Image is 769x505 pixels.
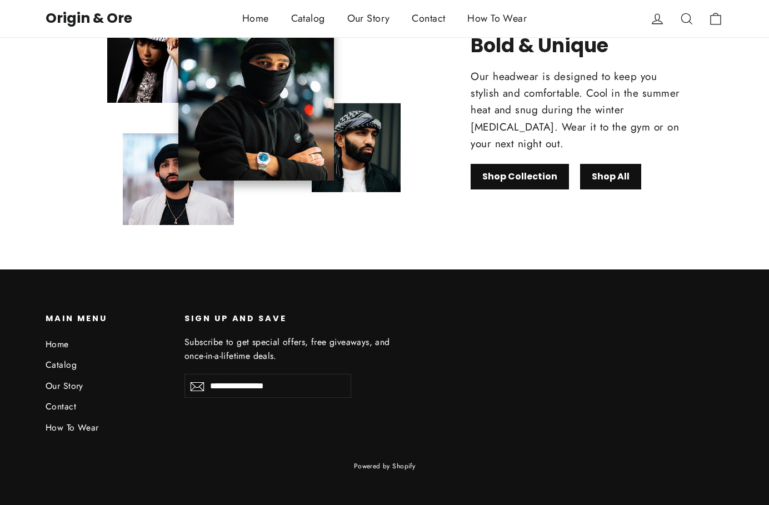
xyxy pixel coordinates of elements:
[184,314,397,324] h2: Sign up and save
[312,103,401,192] img: Best-Selling Premium Shemaghs
[471,164,569,190] a: Shop Collection
[46,397,168,416] a: Contact
[471,34,688,57] h2: Bold & Unique
[580,164,641,190] a: Shop All
[401,5,456,32] a: Contact
[46,314,168,324] h2: Main menu
[107,3,207,103] img: Keffiyeh Bucket Hat (Satin-Lined | Flexible Styles)
[46,377,168,395] a: Our Story
[184,335,397,363] p: Subscribe to get special offers, free giveaways, and once-in-a-lifetime deals.
[46,8,132,28] a: Origin & Ore
[231,5,280,32] a: Home
[157,3,612,34] div: Primary
[46,356,168,374] a: Catalog
[46,335,168,353] a: Home
[336,5,401,32] a: Our Story
[354,461,416,471] a: Powered by Shopify
[456,5,538,32] a: How To Wear
[471,68,688,153] p: Our headwear is designed to keep you stylish and comfortable. Cool in the summer heat and snug du...
[46,418,168,437] a: How To Wear
[178,25,334,181] img: PreTied MultiStyle WrapCap (Premium Satin | Hand Made)
[280,5,336,32] a: Catalog
[123,133,234,225] img: The Noir Shemagh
